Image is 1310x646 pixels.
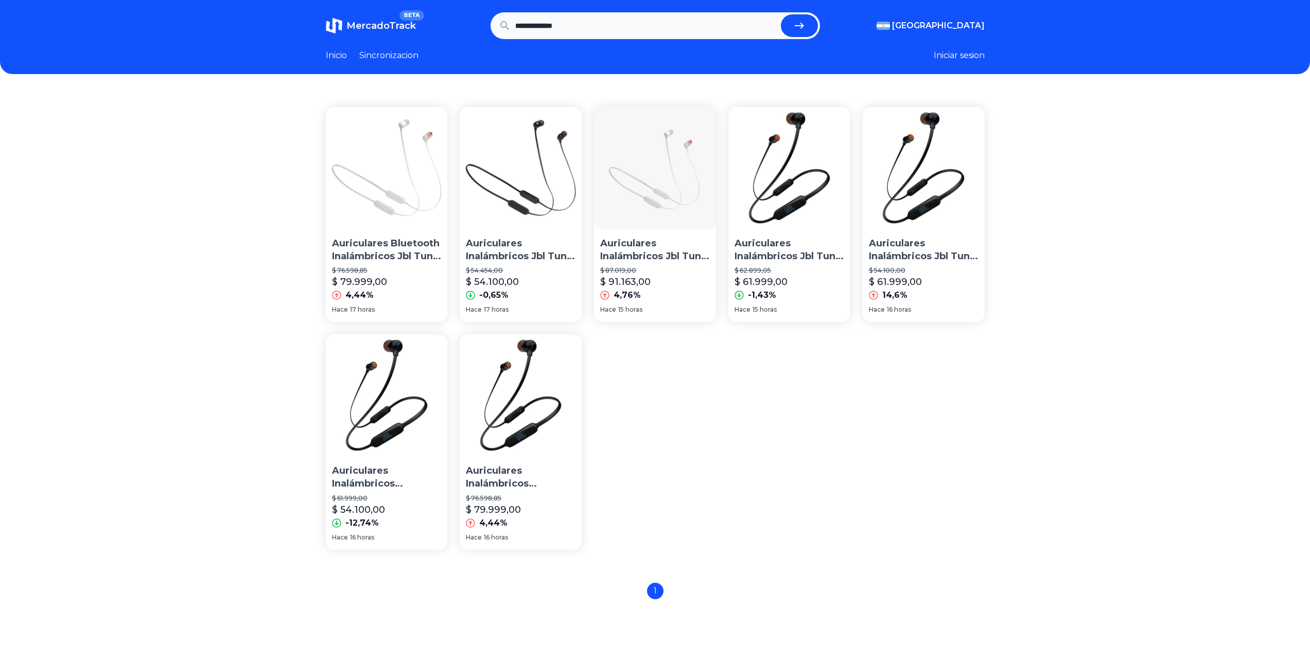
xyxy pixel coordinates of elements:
p: 14,6% [882,289,907,301]
p: $ 62.899,05 [735,266,844,275]
img: Auriculares Bluetooth Inalámbricos Jbl Tune 125bt Originales [326,107,448,229]
p: $ 79.999,00 [466,503,521,517]
p: $ 91.163,00 [600,275,651,289]
p: -0,65% [479,289,509,301]
span: Hace [735,306,750,314]
a: Auriculares Inalámbricos Jbl Tune 125bt 125bt BlackAuriculares Inalámbricos Jbl Tune 125bt 125bt ... [460,107,582,322]
p: Auriculares Inalámbricos Bluetooth Jbl Tune 125bt Black [332,464,442,490]
img: Auriculares Inalámbricos Bluetooth Jbl Tune 125bt Black [460,334,582,456]
a: MercadoTrackBETA [326,17,416,34]
span: 17 horas [484,306,509,314]
p: Auriculares Inalámbricos Jbl Tune 125bt [PERSON_NAME] Color White [600,237,710,263]
a: Auriculares Inalámbricos Bluetooth Jbl Tune 125bt BlackAuriculares Inalámbricos Bluetooth Jbl Tun... [460,334,582,549]
img: Auriculares Inalámbricos Jbl Tune 125bt Blanco Color White [594,107,716,229]
p: 4,76% [614,289,641,301]
p: Auriculares Inalámbricos Jbl Tune 125bt 125bt Black [466,237,575,263]
span: 17 horas [350,306,375,314]
a: Sincronizacion [359,49,418,62]
img: Auriculares Inalámbricos Jbl Tune 125bt 125bt Black [863,107,985,229]
img: Auriculares Inalámbricos Jbl Tune 125bt 125bt Black [460,107,582,229]
span: BETA [399,10,424,21]
p: -12,74% [345,517,379,529]
img: Auriculares Inalámbricos Jbl Tune 125bt 125bt Black [728,107,850,229]
p: 4,44% [345,289,374,301]
p: $ 79.999,00 [332,275,387,289]
span: [GEOGRAPHIC_DATA] [892,20,985,32]
p: $ 76.598,85 [332,266,442,275]
span: Hace [869,306,885,314]
p: -1,43% [748,289,776,301]
p: Auriculares Inalámbricos Bluetooth Jbl Tune 125bt Black [466,464,575,490]
span: 16 horas [484,533,508,542]
span: MercadoTrack [346,20,416,31]
p: $ 54.454,00 [466,266,575,275]
span: 16 horas [887,306,911,314]
a: Auriculares Bluetooth Inalámbricos Jbl Tune 125bt OriginalesAuriculares Bluetooth Inalámbricos Jb... [326,107,448,322]
span: Hace [466,533,482,542]
p: Auriculares Bluetooth Inalámbricos Jbl Tune 125bt Originales [332,237,442,263]
span: 15 horas [753,306,777,314]
button: Iniciar sesion [934,49,985,62]
span: Hace [466,306,482,314]
p: $ 54.100,00 [466,275,519,289]
span: Hace [332,533,348,542]
span: Hace [332,306,348,314]
p: $ 76.598,85 [466,494,575,503]
p: $ 54.100,00 [332,503,385,517]
p: $ 54.100,00 [869,266,979,275]
p: Auriculares Inalámbricos Jbl Tune 125bt 125bt Black [869,237,979,263]
img: Argentina [877,22,890,30]
span: 16 horas [350,533,374,542]
span: Hace [600,306,616,314]
p: $ 61.999,00 [869,275,922,289]
a: Auriculares Inalámbricos Jbl Tune 125bt 125bt Black Auriculares Inalámbricos Jbl Tune 125bt 125bt... [863,107,985,322]
p: Auriculares Inalámbricos Jbl Tune 125bt 125bt Black [735,237,844,263]
a: Auriculares Inalámbricos Jbl Tune 125bt 125bt Black Auriculares Inalámbricos Jbl Tune 125bt 125bt... [728,107,850,322]
button: [GEOGRAPHIC_DATA] [877,20,985,32]
img: Auriculares Inalámbricos Bluetooth Jbl Tune 125bt Black [326,334,448,456]
p: $ 87.019,00 [600,266,710,275]
p: $ 61.999,00 [735,275,788,289]
img: MercadoTrack [326,17,342,34]
a: Auriculares Inalámbricos Bluetooth Jbl Tune 125bt BlackAuriculares Inalámbricos Bluetooth Jbl Tun... [326,334,448,549]
p: 4,44% [479,517,508,529]
a: Auriculares Inalámbricos Jbl Tune 125bt Blanco Color WhiteAuriculares Inalámbricos Jbl Tune 125bt... [594,107,716,322]
p: $ 61.999,00 [332,494,442,503]
a: Inicio [326,49,347,62]
span: 15 horas [618,306,642,314]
